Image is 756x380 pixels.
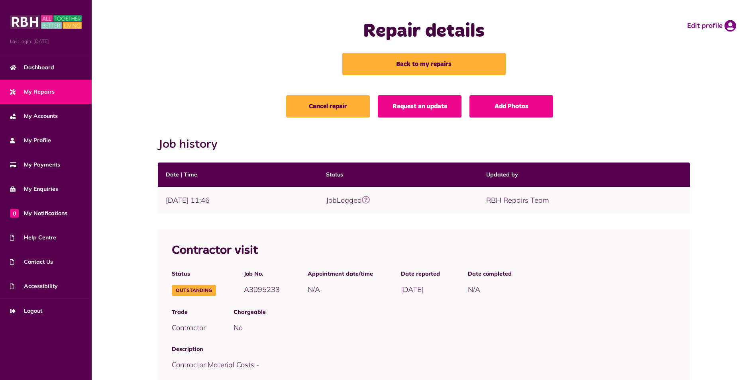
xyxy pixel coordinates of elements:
[266,20,582,43] h1: Repair details
[468,285,480,294] span: N/A
[172,360,259,369] span: Contractor Material Costs -
[10,161,60,169] span: My Payments
[10,136,51,145] span: My Profile
[244,270,280,278] span: Job No.
[172,308,206,316] span: Trade
[158,163,318,187] th: Date | Time
[342,53,506,75] a: Back to my repairs
[401,270,440,278] span: Date reported
[401,285,424,294] span: [DATE]
[10,258,53,266] span: Contact Us
[172,323,206,332] span: Contractor
[10,14,82,30] img: MyRBH
[318,163,478,187] th: Status
[244,285,280,294] span: A3095233
[10,282,58,290] span: Accessibility
[478,187,690,214] td: RBH Repairs Team
[10,209,19,217] span: 0
[158,137,690,152] h2: Job history
[172,285,216,296] span: Outstanding
[10,63,54,72] span: Dashboard
[687,20,736,32] a: Edit profile
[172,345,676,353] span: Description
[10,209,67,217] span: My Notifications
[286,95,370,118] a: Cancel repair
[10,112,58,120] span: My Accounts
[10,88,55,96] span: My Repairs
[158,187,318,214] td: [DATE] 11:46
[10,185,58,193] span: My Enquiries
[378,95,461,118] a: Request an update
[478,163,690,187] th: Updated by
[308,270,373,278] span: Appointment date/time
[234,323,243,332] span: No
[318,187,478,214] td: JobLogged
[10,38,82,45] span: Last login: [DATE]
[468,270,512,278] span: Date completed
[308,285,320,294] span: N/A
[172,245,258,257] span: Contractor visit
[10,233,56,242] span: Help Centre
[234,308,676,316] span: Chargeable
[469,95,553,118] a: Add Photos
[10,307,42,315] span: Logout
[172,270,216,278] span: Status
